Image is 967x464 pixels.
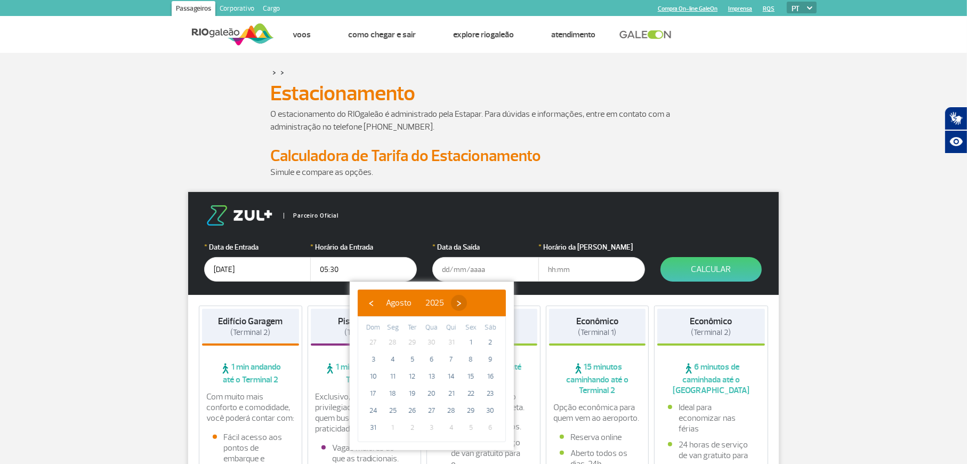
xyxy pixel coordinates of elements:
[482,368,499,385] span: 16
[461,322,481,334] th: weekday
[423,351,440,368] span: 6
[945,107,967,154] div: Plugin de acessibilidade da Hand Talk.
[259,1,284,18] a: Cargo
[422,322,442,334] th: weekday
[280,66,284,78] a: >
[462,368,479,385] span: 15
[365,419,382,436] span: 31
[945,107,967,130] button: Abrir tradutor de língua de sinais.
[384,334,401,351] span: 28
[462,385,479,402] span: 22
[206,391,295,423] p: Com muito mais conforto e comodidade, você poderá contar com:
[482,385,499,402] span: 23
[350,282,514,450] bs-datepicker-container: calendar
[578,327,617,338] span: (Terminal 1)
[384,419,401,436] span: 1
[443,368,460,385] span: 14
[462,419,479,436] span: 5
[553,402,642,423] p: Opção econômica para quem vem ao aeroporto.
[384,368,401,385] span: 11
[480,322,500,334] th: weekday
[763,5,775,12] a: RQS
[365,368,382,385] span: 10
[728,5,752,12] a: Imprensa
[453,29,514,40] a: Explore RIOgaleão
[443,402,460,419] span: 28
[386,298,412,308] span: Agosto
[404,351,421,368] span: 5
[538,242,645,253] label: Horário da [PERSON_NAME]
[310,257,417,282] input: hh:mm
[202,362,299,385] span: 1 min andando até o Terminal 2
[482,419,499,436] span: 6
[363,296,467,307] bs-datepicker-navigation-view: ​ ​ ​
[230,327,270,338] span: (Terminal 2)
[338,316,391,327] strong: Piso Premium
[538,257,645,282] input: hh:mm
[404,334,421,351] span: 29
[315,391,414,434] p: Exclusivo, com localização privilegiada e ideal para quem busca conforto e praticidade.
[270,166,697,179] p: Simule e compare as opções.
[272,66,276,78] a: >
[451,295,467,311] button: ›
[310,242,417,253] label: Horário da Entrada
[270,146,697,166] h2: Calculadora de Tarifa do Estacionamento
[321,443,408,464] li: Vagas maiores do que as tradicionais.
[423,385,440,402] span: 20
[441,322,461,334] th: weekday
[270,108,697,133] p: O estacionamento do RIOgaleão é administrado pela Estapar. Para dúvidas e informações, entre em c...
[379,295,418,311] button: Agosto
[363,295,379,311] button: ‹
[364,322,383,334] th: weekday
[423,368,440,385] span: 13
[423,402,440,419] span: 27
[549,362,646,396] span: 15 minutos caminhando até o Terminal 2
[204,242,311,253] label: Data de Entrada
[482,334,499,351] span: 2
[204,205,275,226] img: logo-zul.png
[443,419,460,436] span: 4
[443,385,460,402] span: 21
[404,368,421,385] span: 12
[691,327,731,338] span: (Terminal 2)
[384,402,401,419] span: 25
[365,402,382,419] span: 24
[657,362,765,396] span: 6 minutos de caminhada até o [GEOGRAPHIC_DATA]
[293,29,311,40] a: Voos
[344,327,384,338] span: (Terminal 2)
[384,385,401,402] span: 18
[418,295,451,311] button: 2025
[432,242,539,253] label: Data da Saída
[482,351,499,368] span: 9
[443,334,460,351] span: 31
[348,29,416,40] a: Como chegar e sair
[404,385,421,402] span: 19
[432,257,539,282] input: dd/mm/aaaa
[660,257,762,282] button: Calcular
[218,316,283,327] strong: Edifício Garagem
[365,334,382,351] span: 27
[423,334,440,351] span: 30
[551,29,595,40] a: Atendimento
[668,402,754,434] li: Ideal para economizar nas férias
[576,316,618,327] strong: Econômico
[311,362,418,385] span: 1 min andando até o Terminal 2
[560,432,635,443] li: Reserva online
[658,5,718,12] a: Compra On-line GaleOn
[482,402,499,419] span: 30
[462,402,479,419] span: 29
[365,385,382,402] span: 17
[402,322,422,334] th: weekday
[204,257,311,282] input: dd/mm/aaaa
[365,351,382,368] span: 3
[425,298,444,308] span: 2025
[404,402,421,419] span: 26
[270,84,697,102] h1: Estacionamento
[945,130,967,154] button: Abrir recursos assistivos.
[690,316,732,327] strong: Econômico
[215,1,259,18] a: Corporativo
[462,351,479,368] span: 8
[423,419,440,436] span: 3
